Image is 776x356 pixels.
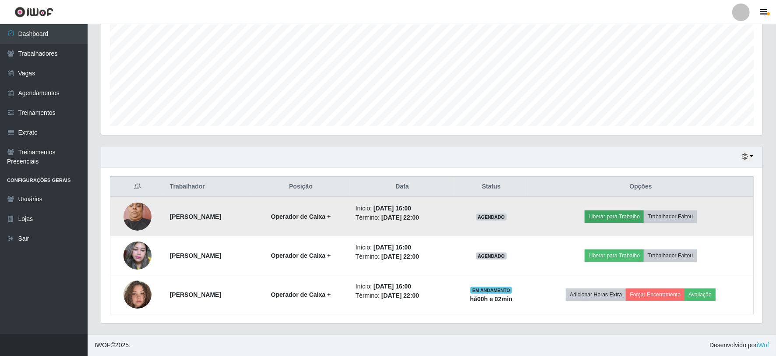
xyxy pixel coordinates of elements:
[170,213,221,220] strong: [PERSON_NAME]
[476,214,507,221] span: AGENDADO
[356,213,449,222] li: Término:
[709,341,769,350] span: Desenvolvido por
[470,295,512,303] strong: há 00 h e 02 min
[165,177,252,197] th: Trabalhador
[14,7,53,18] img: CoreUI Logo
[476,253,507,260] span: AGENDADO
[271,291,331,298] strong: Operador de Caixa +
[356,291,449,300] li: Término:
[528,177,753,197] th: Opções
[644,249,697,262] button: Trabalhador Faltou
[626,288,684,301] button: Forçar Encerramento
[123,198,152,235] img: 1725884204403.jpeg
[271,213,331,220] strong: Operador de Caixa +
[170,291,221,298] strong: [PERSON_NAME]
[356,282,449,291] li: Início:
[644,210,697,223] button: Trabalhador Faltou
[95,342,111,349] span: IWOF
[356,204,449,213] li: Início:
[95,341,131,350] span: © 2025 .
[123,270,152,320] img: 1751065972861.jpeg
[566,288,626,301] button: Adicionar Horas Extra
[251,177,350,197] th: Posição
[356,243,449,252] li: Início:
[381,292,419,299] time: [DATE] 22:00
[170,252,221,259] strong: [PERSON_NAME]
[454,177,528,197] th: Status
[757,342,769,349] a: iWof
[684,288,716,301] button: Avaliação
[470,287,512,294] span: EM ANDAMENTO
[123,237,152,274] img: 1634907805222.jpeg
[356,252,449,261] li: Término:
[585,249,644,262] button: Liberar para Trabalho
[381,253,419,260] time: [DATE] 22:00
[374,244,411,251] time: [DATE] 16:00
[374,205,411,212] time: [DATE] 16:00
[271,252,331,259] strong: Operador de Caixa +
[585,210,644,223] button: Liberar para Trabalho
[374,283,411,290] time: [DATE] 16:00
[381,214,419,221] time: [DATE] 22:00
[350,177,455,197] th: Data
